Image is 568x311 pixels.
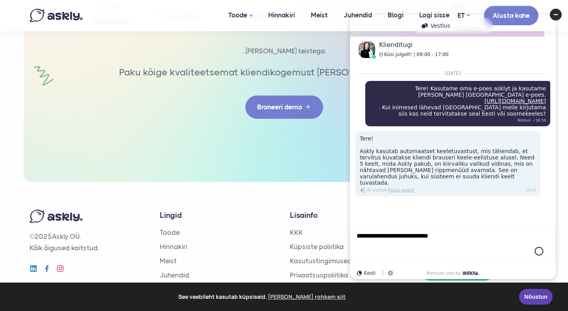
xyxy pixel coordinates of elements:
a: Alusta kohe [484,6,538,25]
h4: Lisainfo [290,210,408,221]
a: Kasutustingimused [290,257,352,265]
a: Privaatsuspoliitika [290,271,348,279]
p: © Askly OÜ. Kõik õigused kaitstud. [30,231,148,254]
a: Hinnakiri [160,243,187,251]
iframe: Askly chat [344,8,562,285]
a: Juhendid [160,271,189,279]
a: Meist [160,257,177,265]
img: Askly [30,9,82,22]
h4: Lingid [160,210,278,221]
span: 2025 [35,232,52,240]
p: ...[PERSON_NAME] teistega. [73,45,495,57]
a: KKK [290,229,303,236]
a: Nõustun [519,289,553,305]
p: Paku kõige kvaliteetsemat kliendikogemust [PERSON_NAME] juba homme. [116,65,452,80]
a: learn more about cookies [267,291,347,303]
img: Askly logo [30,210,82,223]
a: Broneeri demo [245,96,323,119]
span: See veebileht kasutab küpsiseid. [11,291,514,303]
a: Toode [160,229,180,236]
a: Küpsiste poliitika [290,243,344,251]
